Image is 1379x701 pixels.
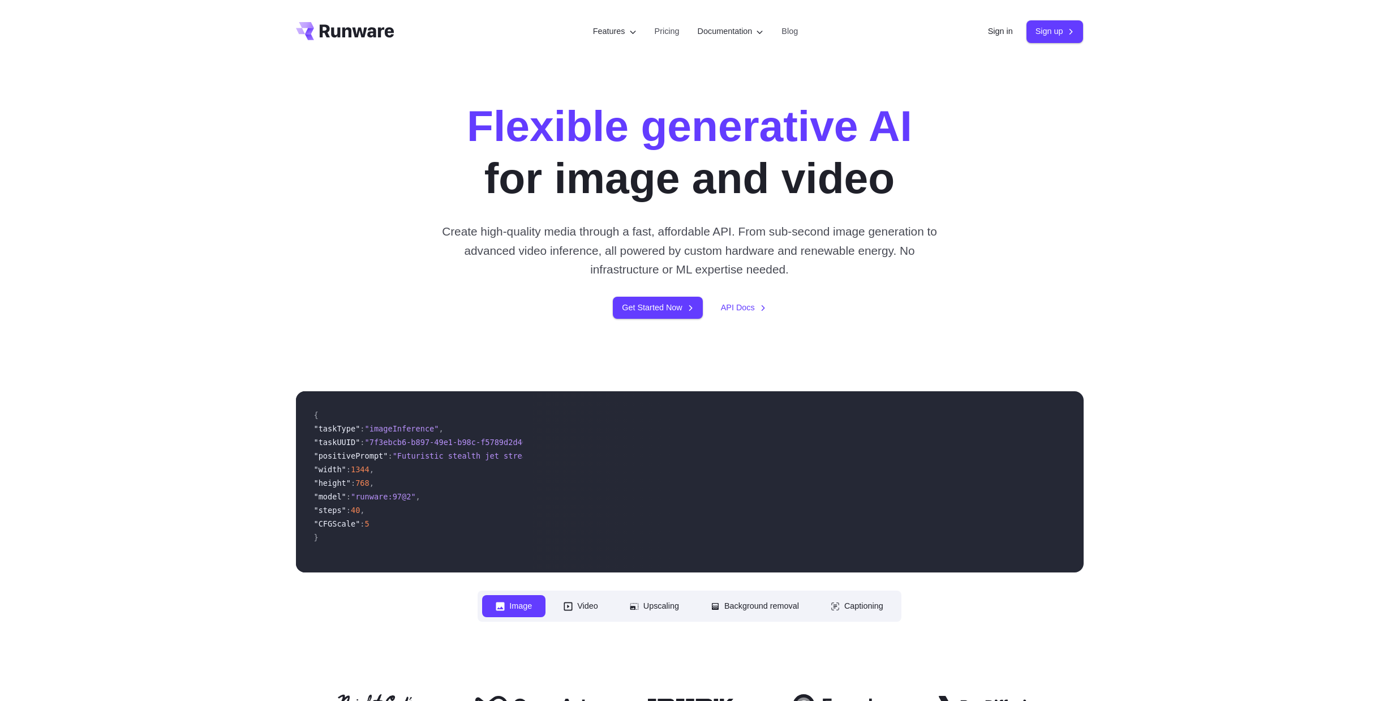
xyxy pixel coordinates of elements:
span: : [351,478,355,488]
span: "height" [314,478,351,488]
span: , [360,506,364,515]
span: : [346,492,351,501]
a: Pricing [655,25,680,38]
span: } [314,533,319,542]
a: Sign up [1026,20,1084,42]
span: , [439,424,443,433]
span: "Futuristic stealth jet streaking through a neon-lit cityscape with glowing purple exhaust" [393,451,814,460]
span: 40 [351,506,360,515]
span: { [314,411,319,420]
span: 5 [365,519,370,528]
span: , [370,478,374,488]
a: Get Started Now [613,297,702,319]
span: : [360,519,364,528]
label: Documentation [698,25,764,38]
span: : [360,424,364,433]
p: Create high-quality media through a fast, affordable API. From sub-second image generation to adv... [437,222,942,279]
a: API Docs [721,301,766,314]
a: Sign in [988,25,1013,38]
span: : [346,506,351,515]
span: "model" [314,492,346,501]
a: Blog [781,25,798,38]
span: "7f3ebcb6-b897-49e1-b98c-f5789d2d40d7" [365,438,541,447]
span: , [370,465,374,474]
span: 1344 [351,465,370,474]
button: Background removal [697,595,813,617]
button: Image [482,595,545,617]
button: Video [550,595,612,617]
span: : [360,438,364,447]
span: "CFGScale" [314,519,360,528]
label: Features [593,25,637,38]
button: Captioning [817,595,897,617]
span: "taskType" [314,424,360,433]
span: "width" [314,465,346,474]
a: Go to / [296,22,394,40]
span: 768 [355,478,370,488]
button: Upscaling [616,595,693,617]
span: "positivePrompt" [314,451,388,460]
span: "imageInference" [365,424,439,433]
span: "taskUUID" [314,438,360,447]
span: : [346,465,351,474]
span: , [416,492,420,501]
span: "runware:97@2" [351,492,416,501]
span: "steps" [314,506,346,515]
h1: for image and video [467,100,912,204]
strong: Flexible generative AI [467,101,912,150]
span: : [388,451,392,460]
